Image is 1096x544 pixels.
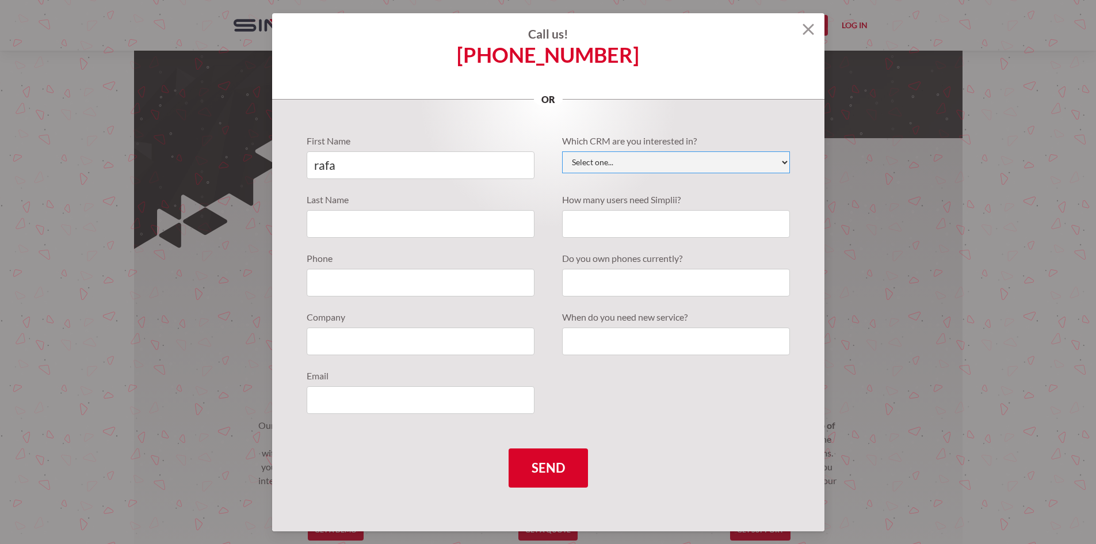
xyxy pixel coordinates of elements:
h4: Call us! [272,27,824,41]
label: Phone [307,252,534,265]
label: Email [307,369,534,383]
label: Last Name [307,193,534,207]
label: Do you own phones currently? [562,252,790,265]
label: How many users need Simplii? [562,193,790,207]
p: or [534,93,563,106]
input: Send [509,448,588,488]
label: Which CRM are you interested in? [562,134,790,148]
a: [PHONE_NUMBER] [457,48,639,62]
label: When do you need new service? [562,310,790,324]
label: First Name [307,134,534,148]
form: Quote Requests [307,134,790,488]
label: Company [307,310,534,324]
